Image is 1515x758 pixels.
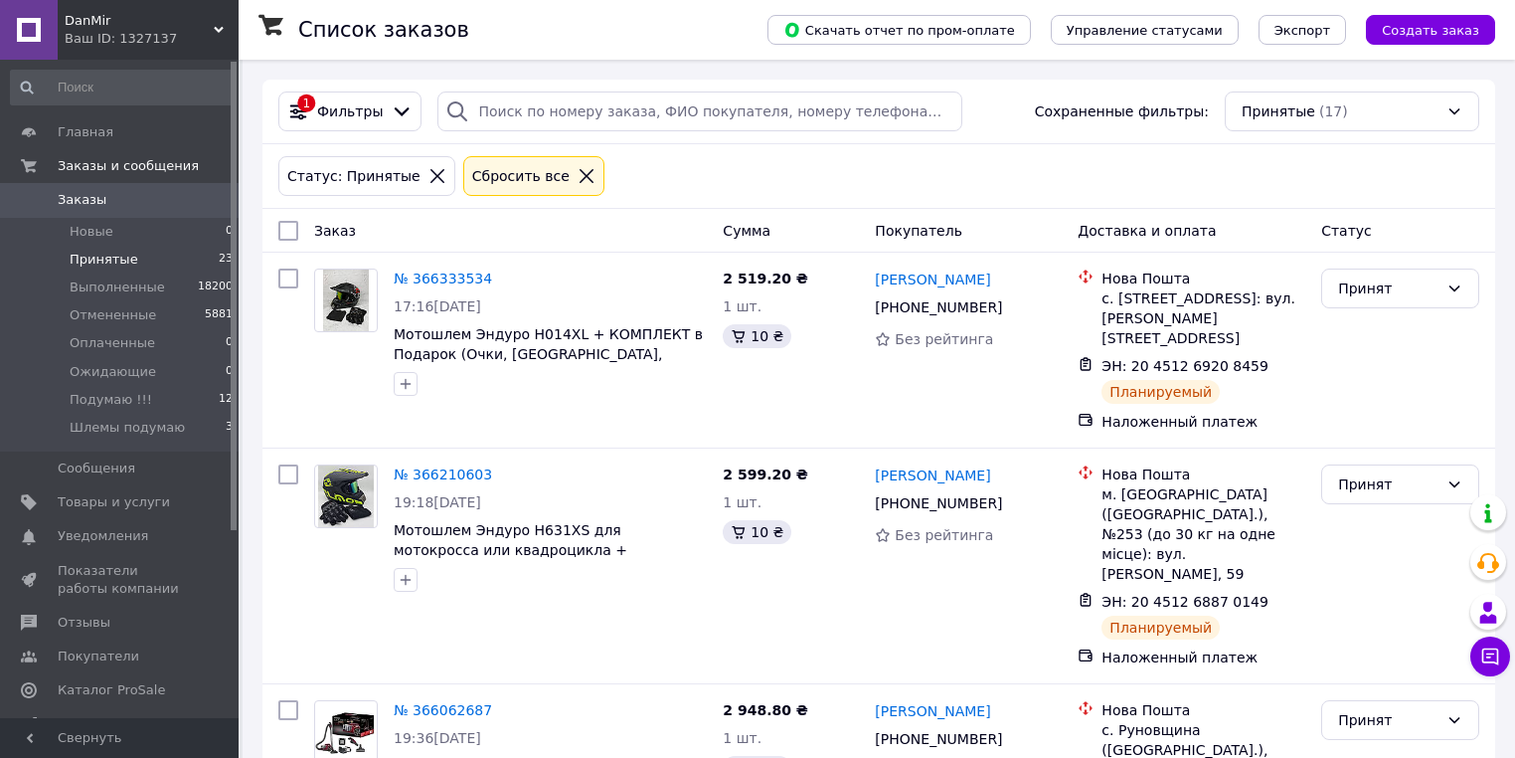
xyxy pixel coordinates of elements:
[70,334,155,352] span: Оплаченные
[1067,23,1223,38] span: Управление статусами
[723,324,791,348] div: 10 ₴
[871,293,1006,321] div: [PHONE_NUMBER]
[723,298,761,314] span: 1 шт.
[58,493,170,511] span: Товары и услуги
[895,527,993,543] span: Без рейтинга
[314,269,378,332] a: Фото товару
[1338,278,1438,299] div: Принят
[394,494,481,510] span: 19:18[DATE]
[58,123,113,141] span: Главная
[394,326,703,382] a: Мотошлем Эндуро Н014XL + КОМПЛЕКТ в Подарок (Очки, [GEOGRAPHIC_DATA], Балаклава)
[315,710,377,754] img: Фото товару
[394,467,492,482] a: № 366210603
[1101,380,1220,404] div: Планируемый
[1101,484,1305,584] div: м. [GEOGRAPHIC_DATA] ([GEOGRAPHIC_DATA].), №253 (до 30 кг на одне місце): вул. [PERSON_NAME], 59
[58,716,131,734] span: Аналитика
[1470,637,1510,676] button: Чат с покупателем
[1382,23,1479,38] span: Создать заказ
[226,223,233,241] span: 0
[70,223,113,241] span: Новые
[226,419,233,437] span: 3
[895,331,993,347] span: Без рейтинга
[1319,103,1348,119] span: (17)
[283,165,424,187] div: Статус: Принятые
[394,522,685,598] a: Мотошлем Эндуро H631XS для мотокросса или квадроцикла + КОМПЛЕКТ в Подарок (Очки, Перчатки, Балак...
[1101,465,1305,484] div: Нова Пошта
[70,279,165,296] span: Выполненные
[10,70,235,105] input: Поиск
[219,251,233,269] span: 23
[58,648,139,665] span: Покупатели
[394,730,481,746] span: 19:36[DATE]
[65,12,214,30] span: DanMir
[1035,101,1209,121] span: Сохраненные фильтры:
[875,466,990,485] a: [PERSON_NAME]
[58,157,199,175] span: Заказы и сообщения
[226,363,233,381] span: 0
[871,725,1006,753] div: [PHONE_NUMBER]
[70,363,156,381] span: Ожидающие
[1101,648,1305,667] div: Наложенный платеж
[723,730,761,746] span: 1 шт.
[317,101,383,121] span: Фильтры
[58,191,106,209] span: Заказы
[1101,288,1305,348] div: с. [STREET_ADDRESS]: вул. [PERSON_NAME][STREET_ADDRESS]
[1242,101,1315,121] span: Принятые
[70,251,138,269] span: Принятые
[723,467,808,482] span: 2 599.20 ₴
[298,18,469,42] h1: Список заказов
[871,489,1006,517] div: [PHONE_NUMBER]
[1366,15,1495,45] button: Создать заказ
[58,562,184,598] span: Показатели работы компании
[468,165,574,187] div: Сбросить все
[226,334,233,352] span: 0
[58,614,110,632] span: Отзывы
[1101,616,1220,640] div: Планируемый
[437,92,962,131] input: Поиск по номеру заказа, ФИО покупателя, номеру телефона, Email, номеру накладной
[1259,15,1346,45] button: Экспорт
[219,391,233,409] span: 12
[70,391,152,409] span: Подумаю !!!
[875,223,962,239] span: Покупатель
[394,298,481,314] span: 17:16[DATE]
[783,21,1015,39] span: Скачать отчет по пром-оплате
[723,271,808,286] span: 2 519.20 ₴
[767,15,1031,45] button: Скачать отчет по пром-оплате
[723,223,770,239] span: Сумма
[70,306,156,324] span: Отмененные
[58,527,148,545] span: Уведомления
[323,270,370,331] img: Фото товару
[723,520,791,544] div: 10 ₴
[1101,412,1305,432] div: Наложенный платеж
[1101,700,1305,720] div: Нова Пошта
[1338,709,1438,731] div: Принят
[205,306,233,324] span: 5881
[1338,474,1438,495] div: Принят
[314,223,356,239] span: Заказ
[1101,594,1268,610] span: ЭН: 20 4512 6887 0149
[65,30,239,48] div: Ваш ID: 1327137
[875,270,990,289] a: [PERSON_NAME]
[318,466,373,527] img: Фото товару
[58,681,165,699] span: Каталог ProSale
[394,702,492,718] a: № 366062687
[1101,358,1268,374] span: ЭН: 20 4512 6920 8459
[394,271,492,286] a: № 366333534
[58,460,135,477] span: Сообщения
[198,279,233,296] span: 18200
[314,465,378,528] a: Фото товару
[1051,15,1239,45] button: Управление статусами
[875,701,990,721] a: [PERSON_NAME]
[723,494,761,510] span: 1 шт.
[1101,269,1305,288] div: Нова Пошта
[1078,223,1216,239] span: Доставка и оплата
[1274,23,1330,38] span: Экспорт
[723,702,808,718] span: 2 948.80 ₴
[1346,21,1495,37] a: Создать заказ
[1321,223,1372,239] span: Статус
[70,419,185,437] span: Шлемы подумаю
